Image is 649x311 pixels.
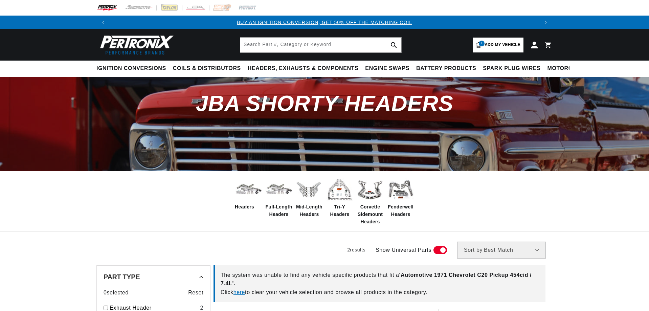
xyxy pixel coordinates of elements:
span: 2 results [347,247,365,252]
a: Full-Length Headers Full-Length Headers [265,176,292,218]
span: JBA Shorty Headers [196,91,453,116]
summary: Battery Products [413,61,479,76]
a: BUY AN IGNITION CONVERSION, GET 50% OFF THE MATCHING COIL [237,20,412,25]
a: Fenderwell Headers Fenderwell Headers [387,176,414,218]
span: Corvette Sidemount Headers [357,203,384,226]
span: Ignition Conversions [96,65,166,72]
a: Corvette Sidemount Headers Corvette Sidemount Headers [357,176,384,226]
span: 1 [479,41,485,46]
summary: Headers, Exhausts & Components [244,61,362,76]
summary: Engine Swaps [362,61,413,76]
span: Spark Plug Wires [483,65,540,72]
span: Add my vehicle [485,42,520,48]
button: Translation missing: en.sections.announcements.next_announcement [539,16,553,29]
span: 0 selected [104,288,129,297]
span: Sort by [464,247,483,253]
img: Fenderwell Headers [387,176,414,203]
img: Tri-Y Headers [326,176,353,203]
span: Battery Products [416,65,476,72]
span: Show Universal Parts [376,246,431,254]
a: here [233,289,245,295]
img: Pertronix [96,33,174,57]
span: Tri-Y Headers [326,203,353,218]
button: search button [386,38,401,52]
summary: Coils & Distributors [170,61,244,76]
img: Corvette Sidemount Headers [357,176,384,203]
img: Headers [235,179,262,200]
slideshow-component: Translation missing: en.sections.announcements.announcement_bar [80,16,569,29]
span: Headers [235,203,254,210]
span: Fenderwell Headers [387,203,414,218]
span: Coils & Distributors [173,65,241,72]
div: Announcement [110,19,539,26]
a: Mid-Length Headers Mid-Length Headers [296,176,323,218]
summary: Motorcycle [544,61,591,76]
a: Tri-Y Headers Tri-Y Headers [326,176,353,218]
span: Headers, Exhausts & Components [248,65,358,72]
span: Motorcycle [547,65,588,72]
summary: Ignition Conversions [96,61,170,76]
a: 1Add my vehicle [473,38,523,52]
input: Search Part #, Category or Keyword [240,38,401,52]
span: Reset [188,288,203,297]
div: The system was unable to find any vehicle specific products that fit a Click to clear your vehicl... [214,265,545,302]
img: Mid-Length Headers [296,176,323,203]
img: Full-Length Headers [265,179,292,200]
span: Engine Swaps [365,65,409,72]
a: Headers Headers [235,176,262,210]
button: Translation missing: en.sections.announcements.previous_announcement [96,16,110,29]
select: Sort by [457,242,546,259]
span: Part Type [104,273,140,280]
span: Full-Length Headers [265,203,292,218]
span: Mid-Length Headers [296,203,323,218]
summary: Spark Plug Wires [479,61,544,76]
div: 1 of 3 [110,19,539,26]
